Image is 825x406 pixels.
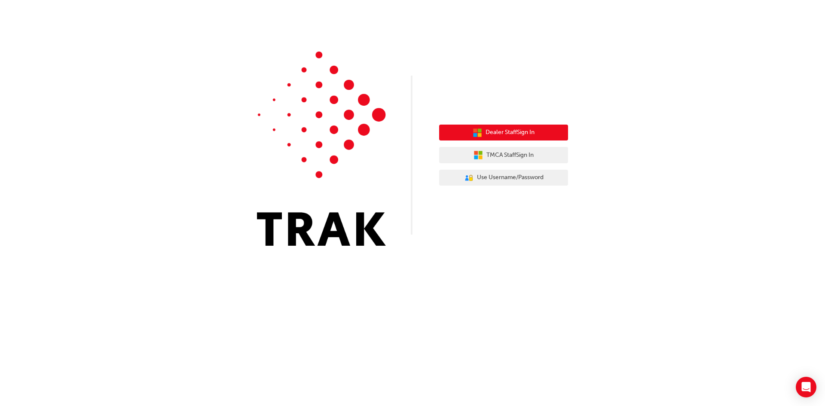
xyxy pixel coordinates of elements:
[439,125,568,141] button: Dealer StaffSign In
[486,128,535,137] span: Dealer Staff Sign In
[477,173,544,183] span: Use Username/Password
[439,170,568,186] button: Use Username/Password
[439,147,568,163] button: TMCA StaffSign In
[486,150,534,160] span: TMCA Staff Sign In
[257,52,386,246] img: Trak
[796,377,816,397] div: Open Intercom Messenger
